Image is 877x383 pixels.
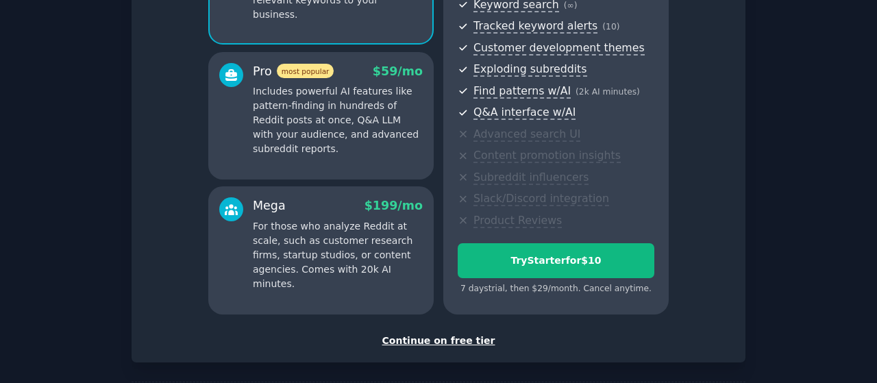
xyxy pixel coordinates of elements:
[458,254,654,268] div: Try Starter for $10
[253,63,334,80] div: Pro
[253,219,423,291] p: For those who analyze Reddit at scale, such as customer research firms, startup studios, or conte...
[253,84,423,156] p: Includes powerful AI features like pattern-finding in hundreds of Reddit posts at once, Q&A LLM w...
[473,149,621,163] span: Content promotion insights
[458,283,654,295] div: 7 days trial, then $ 29 /month . Cancel anytime.
[373,64,423,78] span: $ 59 /mo
[473,62,586,77] span: Exploding subreddits
[602,22,619,32] span: ( 10 )
[458,243,654,278] button: TryStarterfor$10
[564,1,578,10] span: ( ∞ )
[277,64,334,78] span: most popular
[253,197,286,214] div: Mega
[473,127,580,142] span: Advanced search UI
[473,214,562,228] span: Product Reviews
[473,41,645,55] span: Customer development themes
[473,84,571,99] span: Find patterns w/AI
[473,19,597,34] span: Tracked keyword alerts
[473,171,589,185] span: Subreddit influencers
[473,106,576,120] span: Q&A interface w/AI
[473,192,609,206] span: Slack/Discord integration
[576,87,640,97] span: ( 2k AI minutes )
[365,199,423,212] span: $ 199 /mo
[146,334,731,348] div: Continue on free tier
